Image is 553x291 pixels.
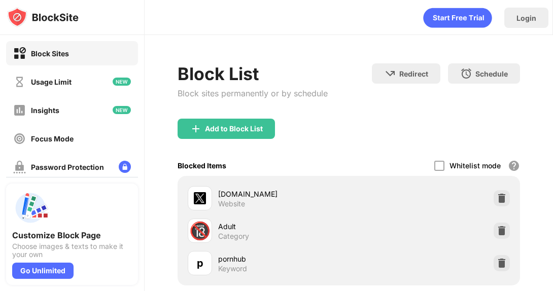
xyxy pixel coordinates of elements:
[197,256,203,271] div: p
[113,78,131,86] img: new-icon.svg
[31,134,74,143] div: Focus Mode
[475,69,508,78] div: Schedule
[218,199,245,208] div: Website
[13,47,26,60] img: block-on.svg
[218,253,349,264] div: pornhub
[450,161,501,170] div: Whitelist mode
[178,88,328,98] div: Block sites permanently or by schedule
[31,106,59,115] div: Insights
[13,161,26,173] img: password-protection-off.svg
[178,63,328,84] div: Block List
[218,221,349,232] div: Adult
[13,132,26,145] img: focus-off.svg
[12,190,49,226] img: push-custom-page.svg
[218,189,349,199] div: [DOMAIN_NAME]
[31,49,69,58] div: Block Sites
[13,76,26,88] img: time-usage-off.svg
[218,264,247,273] div: Keyword
[12,230,132,240] div: Customize Block Page
[12,242,132,259] div: Choose images & texts to make it your own
[194,192,206,204] img: favicons
[178,161,226,170] div: Blocked Items
[423,8,492,28] div: animation
[516,14,536,22] div: Login
[12,263,74,279] div: Go Unlimited
[13,104,26,117] img: insights-off.svg
[189,221,211,241] div: 🔞
[218,232,249,241] div: Category
[31,163,104,171] div: Password Protection
[7,7,79,27] img: logo-blocksite.svg
[399,69,428,78] div: Redirect
[119,161,131,173] img: lock-menu.svg
[113,106,131,114] img: new-icon.svg
[31,78,72,86] div: Usage Limit
[205,125,263,133] div: Add to Block List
